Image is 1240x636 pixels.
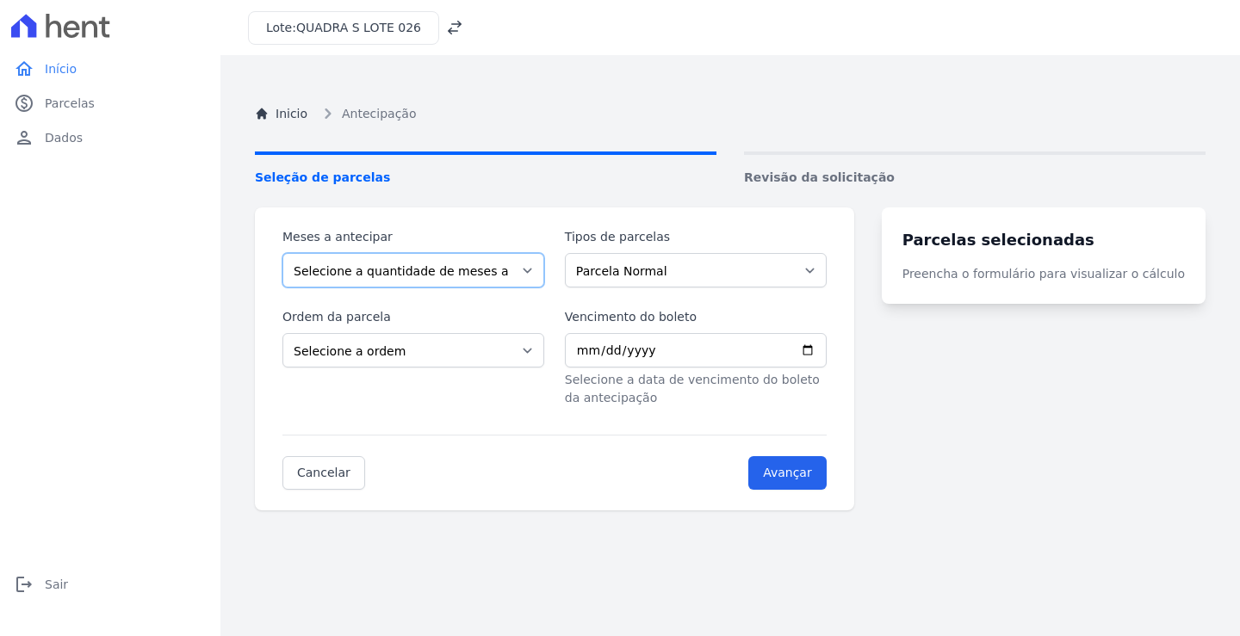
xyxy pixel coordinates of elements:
[7,52,214,86] a: homeInício
[282,308,544,326] label: Ordem da parcela
[282,456,365,490] a: Cancelar
[45,129,83,146] span: Dados
[902,228,1185,251] h3: Parcelas selecionadas
[748,456,827,490] input: Avançar
[7,120,214,155] a: personDados
[14,93,34,114] i: paid
[45,60,77,77] span: Início
[266,19,421,37] h3: Lote:
[565,308,827,326] label: Vencimento do boleto
[45,576,68,593] span: Sair
[282,228,544,246] label: Meses a antecipar
[744,169,1206,187] span: Revisão da solicitação
[565,228,827,246] label: Tipos de parcelas
[255,105,307,123] a: Inicio
[7,567,214,602] a: logoutSair
[7,86,214,120] a: paidParcelas
[14,574,34,595] i: logout
[14,127,34,148] i: person
[255,103,1206,124] nav: Breadcrumb
[296,21,421,34] span: QUADRA S LOTE 026
[255,151,1206,187] nav: Progress
[342,105,416,123] span: Antecipação
[14,59,34,79] i: home
[255,169,716,187] span: Seleção de parcelas
[902,265,1185,283] p: Preencha o formulário para visualizar o cálculo
[565,371,827,407] p: Selecione a data de vencimento do boleto da antecipação
[45,95,95,112] span: Parcelas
